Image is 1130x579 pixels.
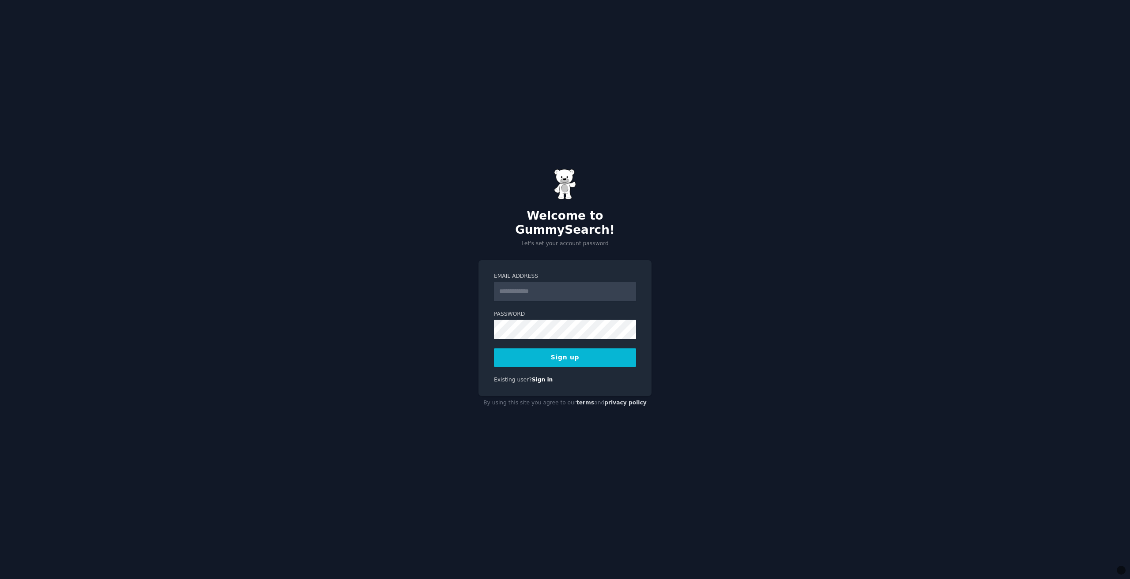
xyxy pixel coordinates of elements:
p: Let's set your account password [478,240,652,248]
div: Click to open Word Count popup [1117,566,1126,575]
button: Sign up [494,348,636,367]
a: terms [576,400,594,406]
label: Password [494,310,636,318]
span: Existing user? [494,377,532,383]
h2: Welcome to GummySearch! [478,209,652,237]
img: Gummy Bear [554,169,576,200]
a: privacy policy [604,400,647,406]
a: Sign in [532,377,553,383]
label: Email Address [494,273,636,280]
div: By using this site you agree to our and [478,396,652,410]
